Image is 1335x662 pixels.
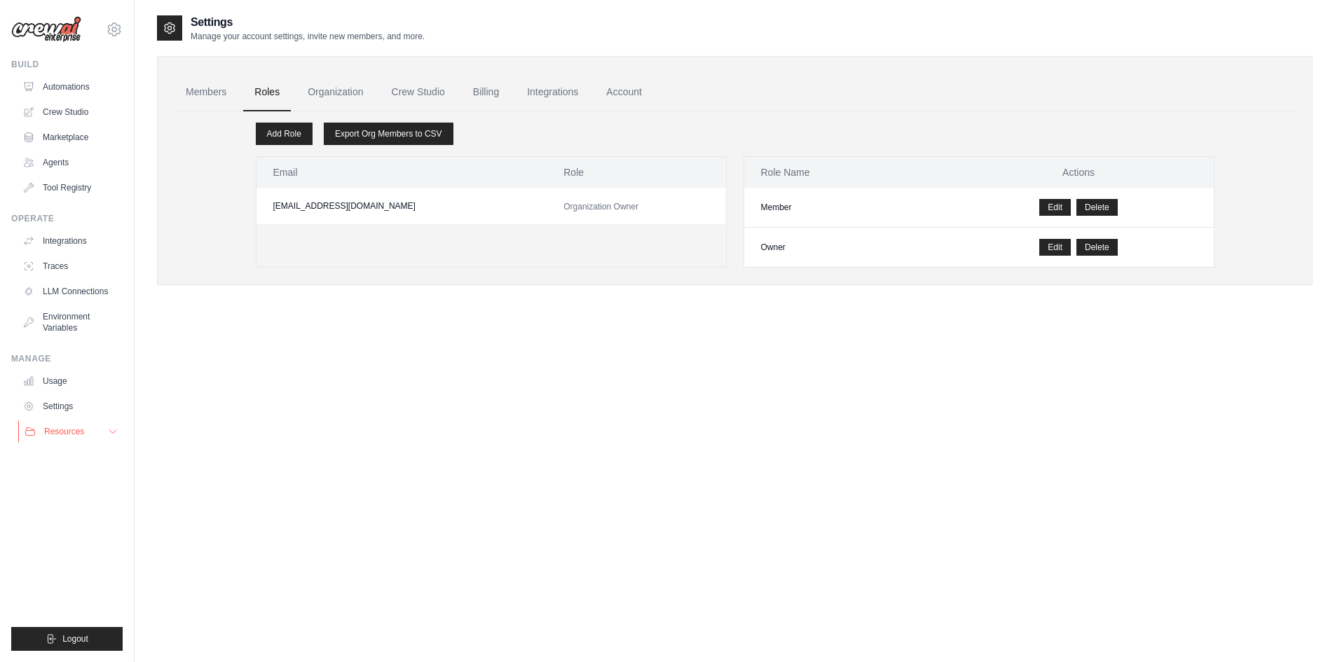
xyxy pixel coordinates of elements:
a: Organization [296,74,374,111]
a: Add Role [256,123,313,145]
th: Email [256,157,547,188]
a: LLM Connections [17,280,123,303]
span: Logout [62,633,88,644]
button: Delete [1076,239,1118,256]
a: Tool Registry [17,177,123,199]
td: Member [744,188,944,228]
div: Operate [11,213,123,224]
a: Members [174,74,238,111]
a: Export Org Members to CSV [324,123,453,145]
a: Edit [1039,199,1071,216]
a: Integrations [17,230,123,252]
td: [EMAIL_ADDRESS][DOMAIN_NAME] [256,188,547,224]
span: Organization Owner [563,202,638,212]
a: Settings [17,395,123,418]
a: Traces [17,255,123,277]
p: Manage your account settings, invite new members, and more. [191,31,425,42]
a: Crew Studio [381,74,456,111]
span: Resources [44,426,84,437]
button: Delete [1076,199,1118,216]
a: Edit [1039,239,1071,256]
a: Usage [17,370,123,392]
td: Owner [744,228,944,268]
a: Agents [17,151,123,174]
a: Environment Variables [17,305,123,339]
a: Automations [17,76,123,98]
th: Role [547,157,725,188]
button: Logout [11,627,123,651]
a: Account [595,74,653,111]
div: Manage [11,353,123,364]
button: Resources [18,420,124,443]
a: Marketplace [17,126,123,149]
th: Actions [944,157,1214,188]
a: Integrations [516,74,589,111]
h2: Settings [191,14,425,31]
div: Build [11,59,123,70]
a: Billing [462,74,510,111]
img: Logo [11,16,81,43]
a: Roles [243,74,291,111]
th: Role Name [744,157,944,188]
a: Crew Studio [17,101,123,123]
